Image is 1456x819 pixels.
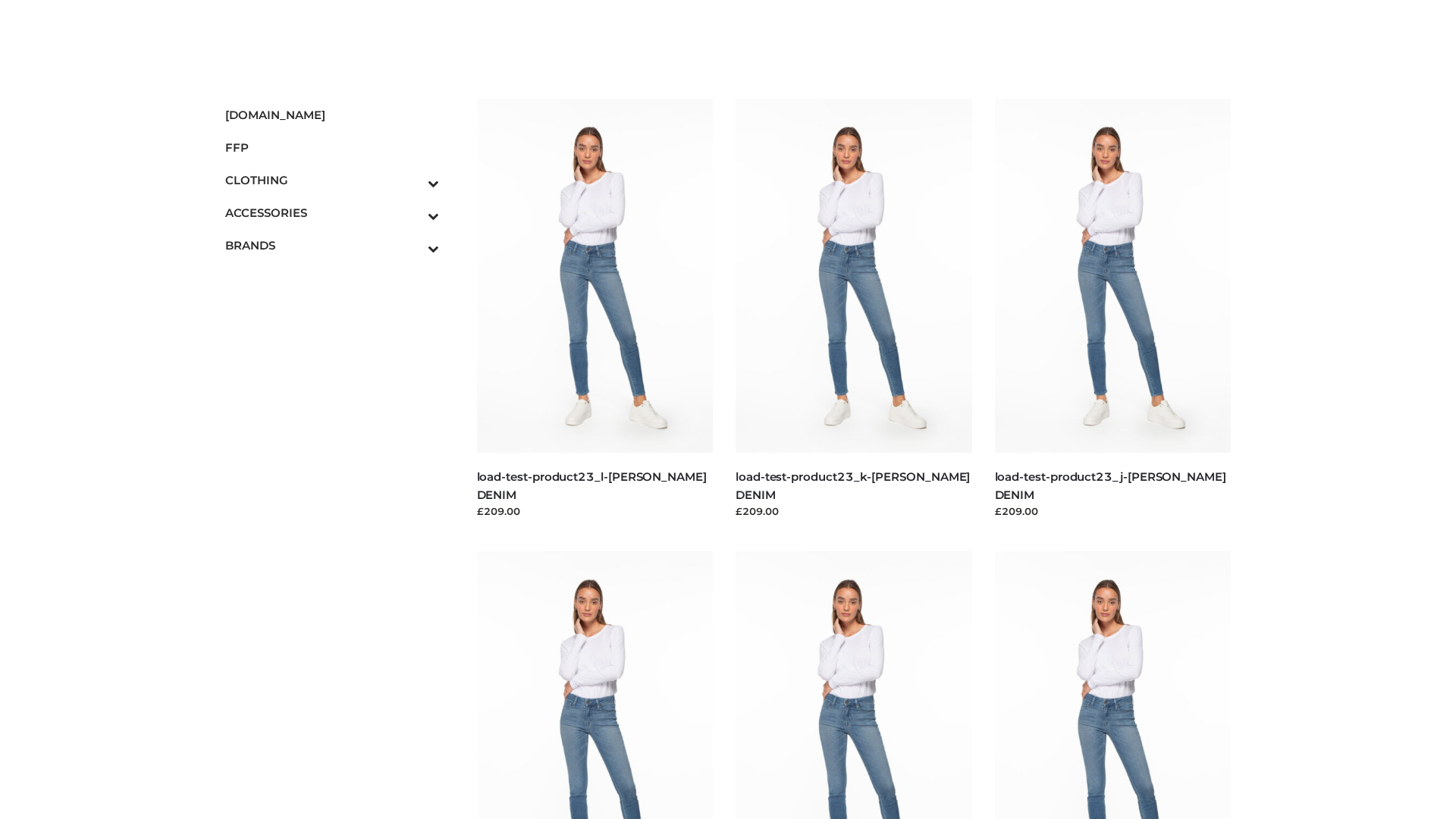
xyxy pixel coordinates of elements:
[736,469,970,501] a: load-test-product23_k-[PERSON_NAME] DENIM
[225,229,439,262] a: BRANDSToggle Submenu
[386,164,439,196] button: Toggle Submenu
[477,469,707,501] a: load-test-product23_l-[PERSON_NAME] DENIM
[225,131,439,164] a: FFP
[477,504,714,519] div: £209.00
[995,504,1232,519] div: £209.00
[995,469,1226,501] a: load-test-product23_j-[PERSON_NAME] DENIM
[386,229,439,262] button: Toggle Submenu
[225,99,439,131] a: [DOMAIN_NAME]
[386,196,439,229] button: Toggle Submenu
[225,164,439,196] a: CLOTHINGToggle Submenu
[225,106,439,124] span: [DOMAIN_NAME]
[225,196,439,229] a: ACCESSORIESToggle Submenu
[736,504,972,519] div: £209.00
[225,204,439,221] span: ACCESSORIES
[225,171,439,189] span: CLOTHING
[225,139,439,156] span: FFP
[225,237,439,254] span: BRANDS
